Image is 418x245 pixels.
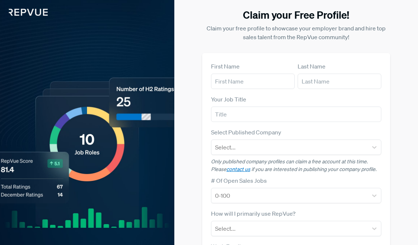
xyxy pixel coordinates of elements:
input: Last Name [298,74,381,89]
label: How will I primarily use RepVue? [211,209,295,218]
a: contact us [226,166,250,172]
label: First Name [211,62,240,71]
label: Select Published Company [211,128,281,137]
input: Title [211,107,381,122]
h3: Claim your Free Profile! [202,9,390,21]
input: First Name [211,74,295,89]
p: Claim your free profile to showcase your employer brand and hire top sales talent from the RepVue... [202,24,390,41]
p: Only published company profiles can claim a free account at this time. Please if you are interest... [211,158,381,173]
label: # Of Open Sales Jobs [211,176,267,185]
label: Last Name [298,62,326,71]
label: Your Job Title [211,95,246,104]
